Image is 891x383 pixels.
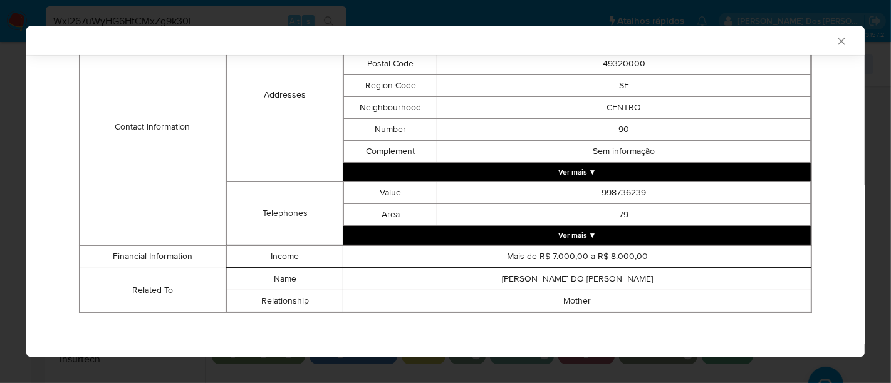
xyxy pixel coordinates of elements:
[437,140,811,162] td: Sem informação
[226,290,343,312] td: Relationship
[437,118,811,140] td: 90
[226,268,343,290] td: Name
[80,9,226,245] td: Contact Information
[343,245,811,267] td: Mais de R$ 7.000,00 a R$ 8.000,00
[437,181,811,203] td: 998736239
[835,35,847,46] button: Fechar a janela
[437,74,811,96] td: SE
[343,226,811,245] button: Expand array
[80,245,226,268] td: Financial Information
[226,9,343,181] td: Addresses
[344,181,437,203] td: Value
[26,26,865,357] div: closure-recommendation-modal
[343,290,811,312] td: Mother
[343,268,811,290] td: [PERSON_NAME] DO [PERSON_NAME]
[344,74,437,96] td: Region Code
[226,245,343,267] td: Income
[344,53,437,74] td: Postal Code
[437,203,811,225] td: 79
[437,96,811,118] td: CENTRO
[344,203,437,225] td: Area
[437,53,811,74] td: 49320000
[343,163,811,181] button: Expand array
[344,96,437,118] td: Neighbourhood
[80,268,226,312] td: Related To
[344,140,437,162] td: Complement
[226,181,343,245] td: Telephones
[344,118,437,140] td: Number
